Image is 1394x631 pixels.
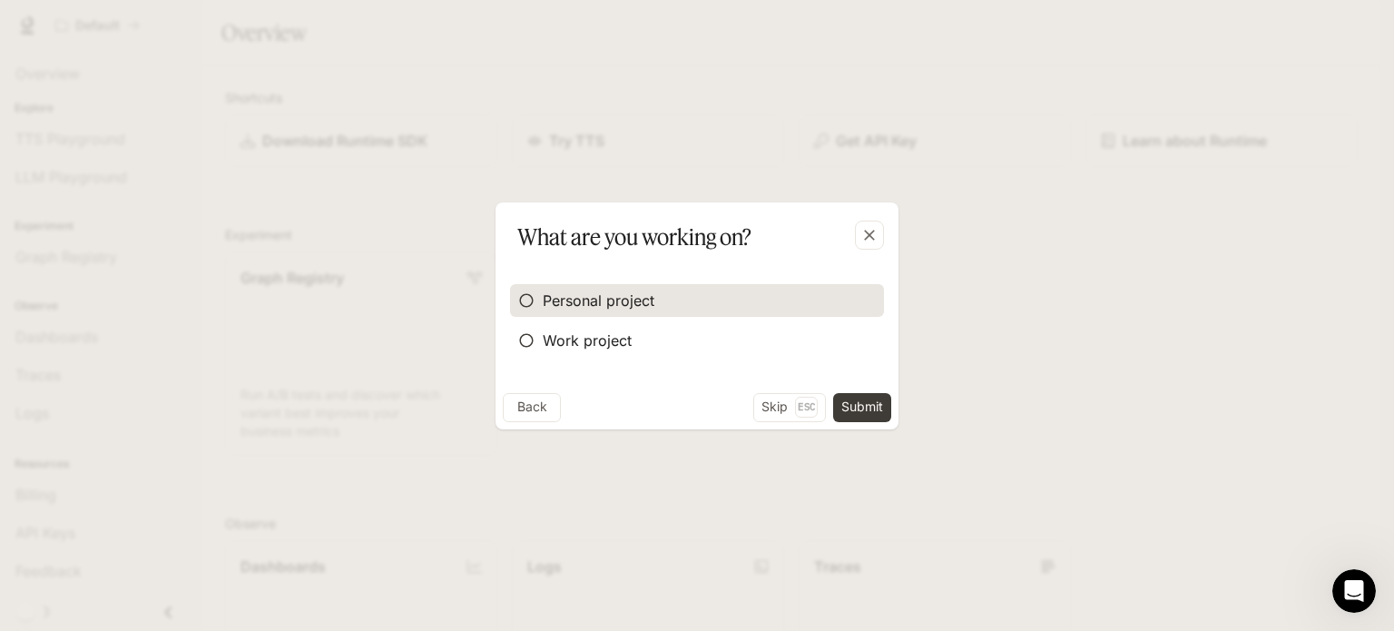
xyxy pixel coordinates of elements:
span: Work project [543,330,632,351]
button: Back [503,393,561,422]
span: Personal project [543,290,654,311]
button: Submit [833,393,891,422]
p: Esc [795,397,818,417]
iframe: Intercom live chat [1332,569,1376,613]
button: SkipEsc [753,393,826,422]
p: What are you working on? [517,221,751,253]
